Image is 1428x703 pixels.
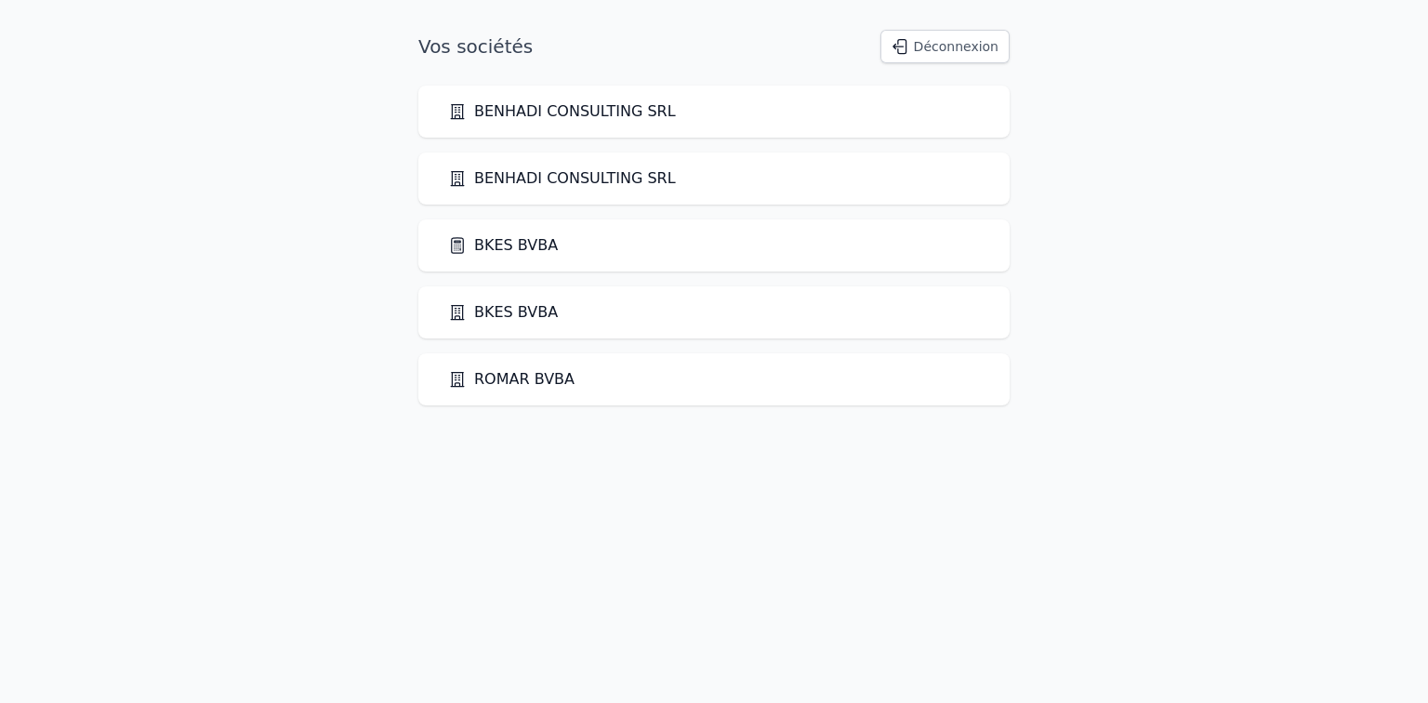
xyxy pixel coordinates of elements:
[448,301,558,324] a: BKES BVBA
[448,234,558,257] a: BKES BVBA
[880,30,1010,63] button: Déconnexion
[448,167,676,190] a: BENHADI CONSULTING SRL
[418,33,533,60] h1: Vos sociétés
[448,100,676,123] a: BENHADI CONSULTING SRL
[448,368,575,391] a: ROMAR BVBA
